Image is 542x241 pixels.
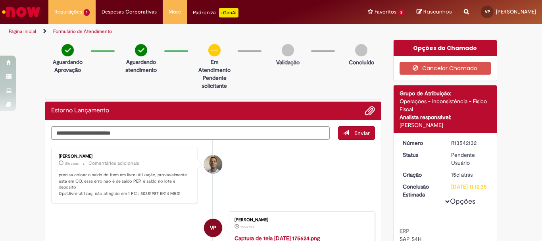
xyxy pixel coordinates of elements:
span: More [169,8,181,16]
span: VP [485,9,490,14]
div: [PERSON_NAME] [234,218,367,222]
span: [PERSON_NAME] [496,8,536,15]
div: [PERSON_NAME] [59,154,191,159]
span: 15d atrás [451,171,473,178]
p: Aguardando atendimento [122,58,160,74]
span: 15h atrás [65,161,79,166]
span: Rascunhos [423,8,452,15]
img: check-circle-green.png [62,44,74,56]
small: Comentários adicionais [88,160,139,167]
a: Formulário de Atendimento [53,28,112,35]
dt: Criação [397,171,446,179]
span: 16h atrás [240,225,254,229]
p: Validação [276,58,300,66]
p: Em Atendimento [195,58,234,74]
button: Enviar [338,126,375,140]
div: Joziano De Jesus Oliveira [204,155,222,174]
span: Despesas Corporativas [102,8,157,16]
a: Página inicial [9,28,36,35]
p: Pendente solicitante [195,74,234,90]
textarea: Digite sua mensagem aqui... [51,126,330,140]
dt: Número [397,139,446,147]
span: Enviar [354,129,370,137]
p: Aguardando Aprovação [48,58,87,74]
span: 1 [84,9,90,16]
div: R13542132 [451,139,488,147]
div: Opções do Chamado [394,40,497,56]
time: 30/09/2025 18:31:51 [65,161,79,166]
div: Vitoria Ponez [204,219,222,237]
img: ServiceNow [1,4,42,20]
h2: Estorno Lançamento Histórico de tíquete [51,107,109,114]
img: img-circle-grey.png [355,44,367,56]
img: circle-minus.png [208,44,221,56]
dt: Status [397,151,446,159]
img: img-circle-grey.png [282,44,294,56]
b: ERP [400,228,409,235]
span: 2 [398,9,405,16]
button: Cancelar Chamado [400,62,491,75]
ul: Trilhas de página [6,24,356,39]
span: Favoritos [375,8,396,16]
div: [DATE] 11:12:35 [451,183,488,191]
p: precisa coloar o saldo do item em livre utilização, provavelmente está em CQ, esse erro não é de ... [59,172,191,197]
time: 30/09/2025 17:56:37 [240,225,254,229]
p: Concluído [349,58,374,66]
div: Operações - Inconsistência - Físico Fiscal [400,97,491,113]
div: Pendente Usuário [451,151,488,167]
div: Grupo de Atribuição: [400,89,491,97]
p: +GenAi [219,8,238,17]
a: Rascunhos [417,8,452,16]
div: [PERSON_NAME] [400,121,491,129]
span: VP [210,218,216,237]
button: Adicionar anexos [365,106,375,116]
div: 17/09/2025 08:55:54 [451,171,488,179]
span: Requisições [54,8,82,16]
div: Analista responsável: [400,113,491,121]
img: check-circle-green.png [135,44,147,56]
time: 17/09/2025 08:55:54 [451,171,473,178]
div: Padroniza [193,8,238,17]
dt: Conclusão Estimada [397,183,446,199]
